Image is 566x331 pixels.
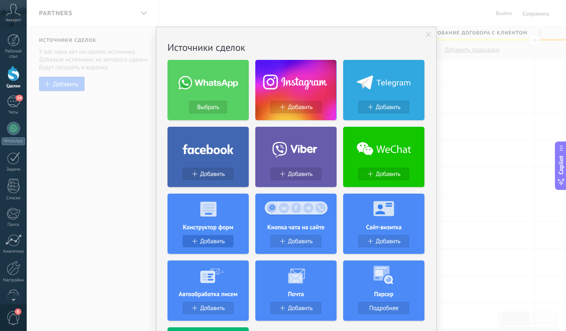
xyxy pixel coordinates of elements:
div: Рабочий стол [2,49,25,59]
button: Выбрать [189,101,227,113]
div: Списки [2,196,25,201]
div: Почта [2,222,25,228]
span: Добавить [200,171,225,178]
button: Добавить [183,235,234,247]
h2: Источники сделок [167,41,425,54]
span: Выбрать [197,104,219,111]
span: 14 [16,95,23,101]
h4: Конструктор форм [167,224,249,231]
span: Аккаунт [6,18,21,23]
span: Добавить [376,104,401,111]
span: Добавить [288,305,313,312]
span: Добавить [288,238,313,245]
span: Подробнее [369,305,398,312]
button: Добавить [358,168,409,180]
button: Добавить [358,101,409,113]
h4: Кнопка чата на сайте [255,224,337,231]
div: Настройки [2,278,25,283]
div: Задачи [2,167,25,172]
span: Добавить [376,238,401,245]
button: Добавить [270,168,321,180]
h4: Автообработка писем [167,290,249,298]
span: Copilot [557,155,565,174]
span: Добавить [200,238,225,245]
div: Чаты [2,110,25,115]
h4: Почта [255,290,337,298]
button: Добавить [183,168,234,180]
div: WhatsApp [2,137,25,145]
button: Добавить [183,302,234,314]
button: Добавить [270,101,321,113]
button: Добавить [270,302,321,314]
span: Добавить [376,171,401,178]
div: Сделки [2,84,25,89]
span: 6 [15,308,21,315]
button: Подробнее [358,302,409,314]
span: Добавить [200,305,225,312]
span: Добавить [288,171,313,178]
h4: Сайт-визитка [343,224,424,231]
button: Добавить [358,235,409,247]
button: Добавить [270,235,321,247]
span: Добавить [288,104,313,111]
h4: Парсер [343,290,424,298]
div: Аналитика [2,249,25,254]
